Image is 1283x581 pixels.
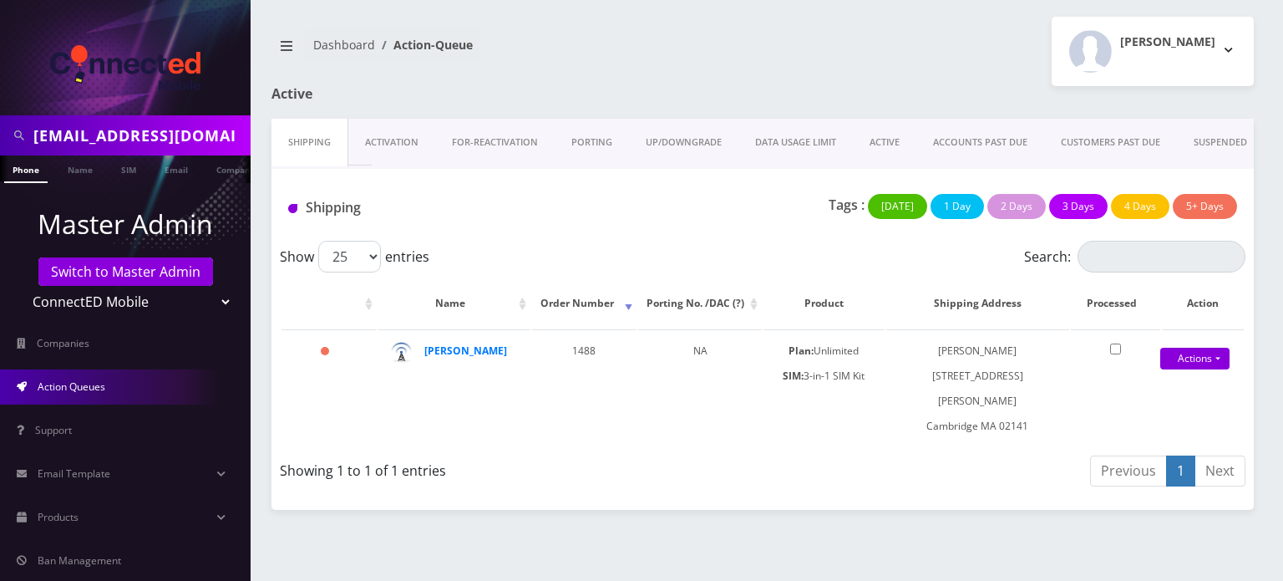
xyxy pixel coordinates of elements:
a: 1 [1166,456,1195,487]
a: SIM [113,155,145,181]
a: UP/DOWNGRADE [629,119,738,166]
button: 5+ Days [1173,194,1237,219]
p: Tags : [829,195,865,215]
th: Action [1162,279,1244,328]
span: Email Template [38,466,110,481]
button: 3 Days [1049,194,1108,219]
a: ACCOUNTS PAST DUE [916,119,1044,166]
h1: Shipping [288,200,588,216]
li: Action-Queue [375,36,473,54]
a: Switch to Master Admin [38,257,213,286]
input: Search in Company [33,120,246,151]
span: Support [35,423,72,437]
th: Product [763,279,885,328]
h1: Active [271,86,582,102]
a: DATA USAGE LIMIT [738,119,853,166]
a: Phone [4,155,48,183]
img: ConnectED Mobile [50,45,200,90]
button: 4 Days [1111,194,1169,219]
h2: [PERSON_NAME] [1120,35,1215,49]
th: Processed: activate to sort column ascending [1071,279,1160,328]
th: : activate to sort column ascending [281,279,377,328]
a: Activation [348,119,435,166]
a: [PERSON_NAME] [424,344,507,358]
b: SIM: [783,369,804,383]
td: [PERSON_NAME] [STREET_ADDRESS][PERSON_NAME] Cambridge MA 02141 [886,329,1069,447]
a: Email [156,155,196,181]
a: CUSTOMERS PAST DUE [1044,119,1177,166]
nav: breadcrumb [271,28,750,75]
img: Shipping [288,204,297,213]
td: NA [638,329,762,447]
th: Shipping Address [886,279,1069,328]
a: Previous [1090,456,1167,487]
a: Actions [1160,348,1230,369]
a: Next [1194,456,1245,487]
button: 2 Days [987,194,1046,219]
input: Search: [1078,241,1245,273]
label: Search: [1024,241,1245,273]
a: SUSPENDED [1177,119,1264,166]
a: Name [59,155,101,181]
a: ACTIVE [853,119,916,166]
span: Action Queues [38,380,105,394]
button: [DATE] [868,194,927,219]
td: Unlimited 3-in-1 SIM Kit [763,329,885,447]
div: Showing 1 to 1 of 1 entries [280,454,750,481]
a: FOR-REActivation [435,119,555,166]
select: Showentries [318,241,381,273]
b: Plan: [789,344,814,358]
label: Show entries [280,241,429,273]
span: Companies [37,336,89,350]
span: Ban Management [38,553,121,568]
a: Dashboard [313,37,375,53]
span: Products [38,510,79,524]
a: PORTING [555,119,629,166]
th: Name: activate to sort column ascending [378,279,530,328]
a: Shipping [271,119,348,166]
th: Order Number: activate to sort column ascending [532,279,636,328]
a: Company [208,155,264,181]
th: Porting No. /DAC (?): activate to sort column ascending [638,279,762,328]
button: [PERSON_NAME] [1052,17,1254,86]
button: 1 Day [931,194,984,219]
td: 1488 [532,329,636,447]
